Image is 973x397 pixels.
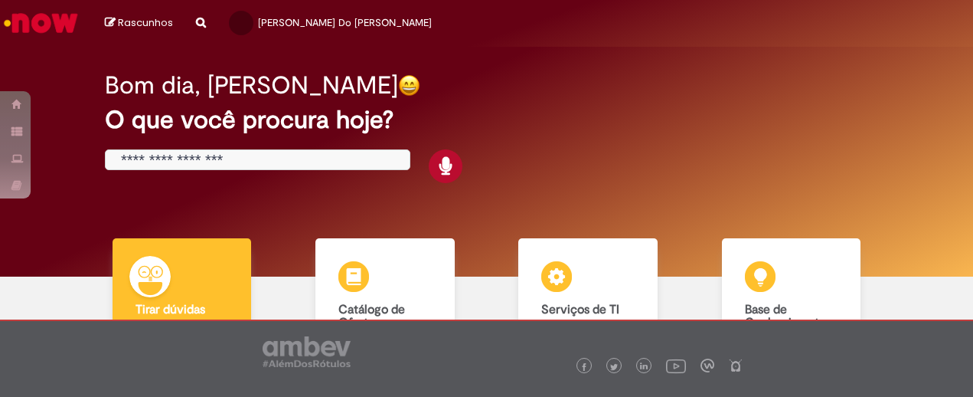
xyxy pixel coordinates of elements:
[640,363,648,372] img: logo_footer_linkedin.png
[690,238,893,386] a: Base de Conhecimento Consulte e aprenda
[80,238,283,386] a: Tirar dúvidas Tirar dúvidas com Lupi Assist e Gen Ai
[105,107,868,133] h2: O que você procura hoje?
[541,302,619,317] b: Serviços de TI
[610,363,618,371] img: logo_footer_twitter.png
[283,238,486,386] a: Catálogo de Ofertas Abra uma solicitação
[745,302,826,331] b: Base de Conhecimento
[729,359,743,372] img: logo_footer_naosei.png
[700,359,714,372] img: logo_footer_workplace.png
[105,16,173,31] a: Rascunhos
[136,302,205,317] b: Tirar dúvidas
[105,72,398,99] h2: Bom dia, [PERSON_NAME]
[263,336,351,367] img: logo_footer_ambev_rotulo_gray.png
[338,302,405,331] b: Catálogo de Ofertas
[118,15,173,30] span: Rascunhos
[2,8,80,38] img: ServiceNow
[258,16,432,29] span: [PERSON_NAME] Do [PERSON_NAME]
[398,74,420,97] img: happy-face.png
[666,356,686,376] img: logo_footer_youtube.png
[580,363,588,371] img: logo_footer_facebook.png
[487,238,690,386] a: Serviços de TI Encontre ajuda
